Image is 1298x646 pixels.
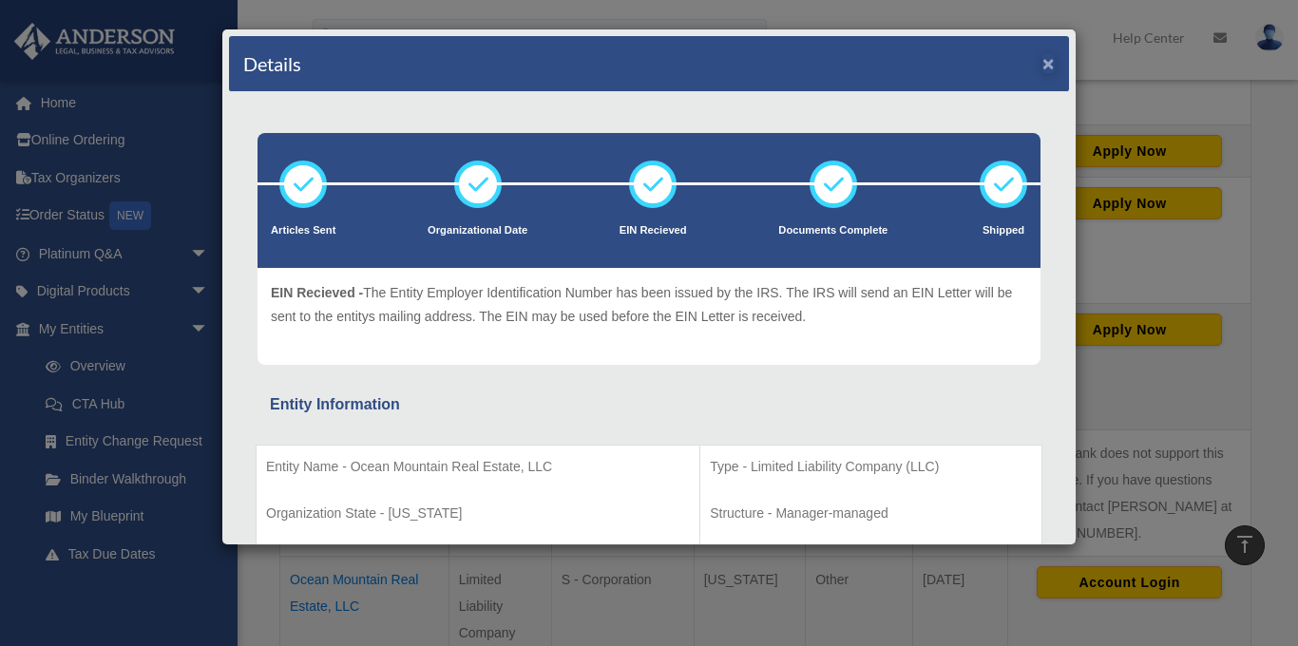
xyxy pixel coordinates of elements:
[1042,53,1055,73] button: ×
[271,281,1027,328] p: The Entity Employer Identification Number has been issued by the IRS. The IRS will send an EIN Le...
[778,221,888,240] p: Documents Complete
[710,502,1032,525] p: Structure - Manager-managed
[980,221,1027,240] p: Shipped
[266,502,690,525] p: Organization State - [US_STATE]
[428,221,527,240] p: Organizational Date
[271,221,335,240] p: Articles Sent
[266,455,690,479] p: Entity Name - Ocean Mountain Real Estate, LLC
[271,285,363,300] span: EIN Recieved -
[243,50,301,77] h4: Details
[710,455,1032,479] p: Type - Limited Liability Company (LLC)
[270,391,1028,418] div: Entity Information
[620,221,687,240] p: EIN Recieved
